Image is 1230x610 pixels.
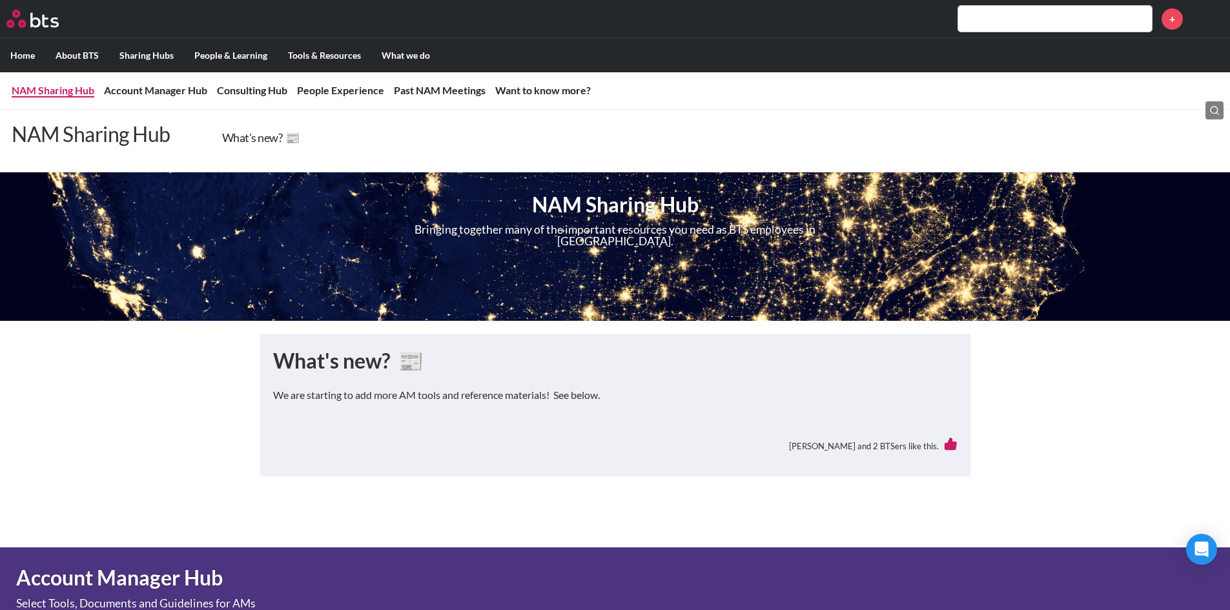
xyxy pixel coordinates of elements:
img: BTS Logo [6,10,59,28]
h1: NAM Sharing Hub [356,190,875,219]
div: Open Intercom Messenger [1186,534,1217,565]
a: NAM Sharing Hub [12,84,94,96]
p: Bringing together many of the important resources you need as BTS employees in [GEOGRAPHIC_DATA]. [407,224,823,247]
h1: What's new? 📰 [273,347,958,376]
a: Consulting Hub [217,84,287,96]
a: + [1162,8,1183,30]
a: People Experience [297,84,384,96]
p: Select Tools, Documents and Guidelines for AMs [16,598,687,609]
p: NAM Sharing Hub [12,121,170,147]
a: What's new? 📰 [222,130,300,145]
label: Tools & Resources [278,39,371,72]
label: People & Learning [184,39,278,72]
a: Account Manager Hub [104,84,207,96]
img: Claire Olney [1193,3,1224,34]
div: [PERSON_NAME] and 2 BTSers like this. [273,428,958,463]
label: Sharing Hubs [109,39,184,72]
a: Go home [6,10,83,28]
h1: Account Manager Hub [16,564,854,593]
a: Past NAM Meetings [394,84,486,96]
label: About BTS [45,39,109,72]
p: We are starting to add more AM tools and reference materials! See below. [273,388,958,402]
label: What we do [371,39,440,72]
a: Want to know more? [495,84,591,96]
a: Profile [1193,3,1224,34]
